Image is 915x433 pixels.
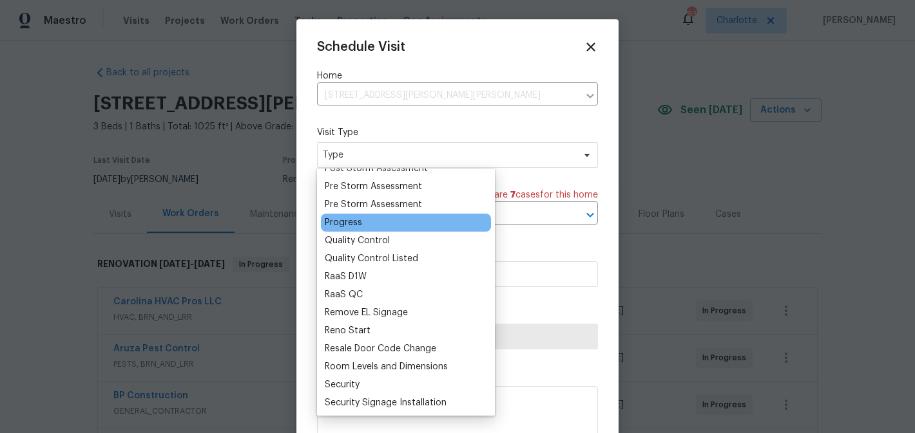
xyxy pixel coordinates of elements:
[325,234,390,247] div: Quality Control
[470,189,598,201] span: There are case s for this home
[325,270,367,283] div: RaaS D1W
[325,342,436,355] div: Resale Door Code Change
[323,149,573,161] span: Type
[317,86,579,106] input: Enter in an address
[325,288,363,301] div: RaaS QC
[325,360,448,373] div: Room Levels and Dimensions
[325,306,408,319] div: Remove EL Signage
[325,414,351,427] div: Setup
[317,126,598,139] label: Visit Type
[317,41,405,53] span: Schedule Visit
[325,180,422,193] div: Pre Storm Assessment
[581,206,599,224] button: Open
[317,69,598,82] label: Home
[584,40,598,54] span: Close
[325,216,362,229] div: Progress
[325,252,418,265] div: Quality Control Listed
[325,378,360,391] div: Security
[325,396,447,409] div: Security Signage Installation
[325,162,428,175] div: Post Storm Assessment
[510,190,515,199] span: 7
[325,324,371,337] div: Reno Start
[325,198,422,211] div: Pre Storm Assessment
